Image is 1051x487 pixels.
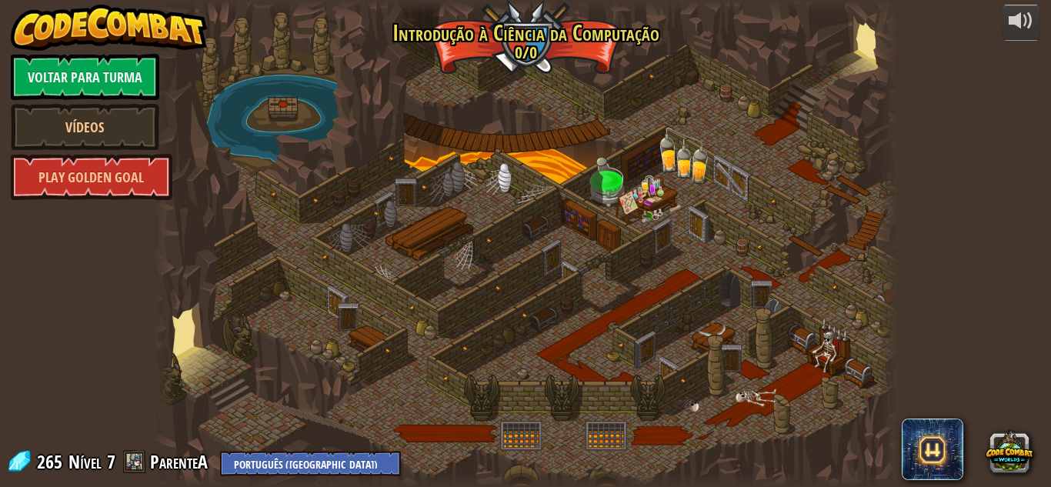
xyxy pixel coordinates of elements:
span: 7 [107,449,115,474]
a: Voltar para Turma [11,54,159,100]
button: Ajuste o volume [1002,5,1040,41]
a: Play Golden Goal [11,154,172,200]
span: 265 [37,449,67,474]
span: Nível [68,449,102,475]
img: CodeCombat - Learn how to code by playing a game [11,5,208,51]
a: ParenteA [150,449,212,474]
a: Vídeos [11,104,159,150]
